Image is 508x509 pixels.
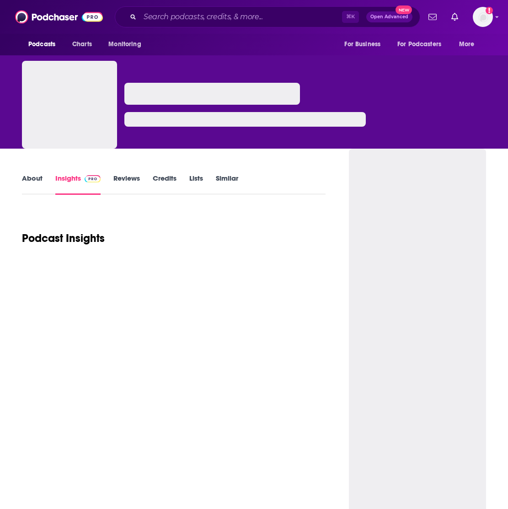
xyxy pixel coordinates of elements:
[448,9,462,25] a: Show notifications dropdown
[189,174,203,195] a: Lists
[22,174,43,195] a: About
[66,36,97,53] a: Charts
[28,38,55,51] span: Podcasts
[486,7,493,14] svg: Add a profile image
[473,7,493,27] img: User Profile
[473,7,493,27] button: Show profile menu
[473,7,493,27] span: Logged in as gracemyron
[85,175,101,182] img: Podchaser Pro
[108,38,141,51] span: Monitoring
[102,36,153,53] button: open menu
[338,36,392,53] button: open menu
[370,15,408,19] span: Open Advanced
[344,38,380,51] span: For Business
[140,10,342,24] input: Search podcasts, credits, & more...
[72,38,92,51] span: Charts
[55,174,101,195] a: InsightsPodchaser Pro
[15,8,103,26] img: Podchaser - Follow, Share and Rate Podcasts
[425,9,440,25] a: Show notifications dropdown
[391,36,455,53] button: open menu
[153,174,176,195] a: Credits
[366,11,412,22] button: Open AdvancedNew
[459,38,475,51] span: More
[216,174,238,195] a: Similar
[22,36,67,53] button: open menu
[453,36,486,53] button: open menu
[342,11,359,23] span: ⌘ K
[22,231,105,245] h1: Podcast Insights
[113,174,140,195] a: Reviews
[396,5,412,14] span: New
[115,6,420,27] div: Search podcasts, credits, & more...
[397,38,441,51] span: For Podcasters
